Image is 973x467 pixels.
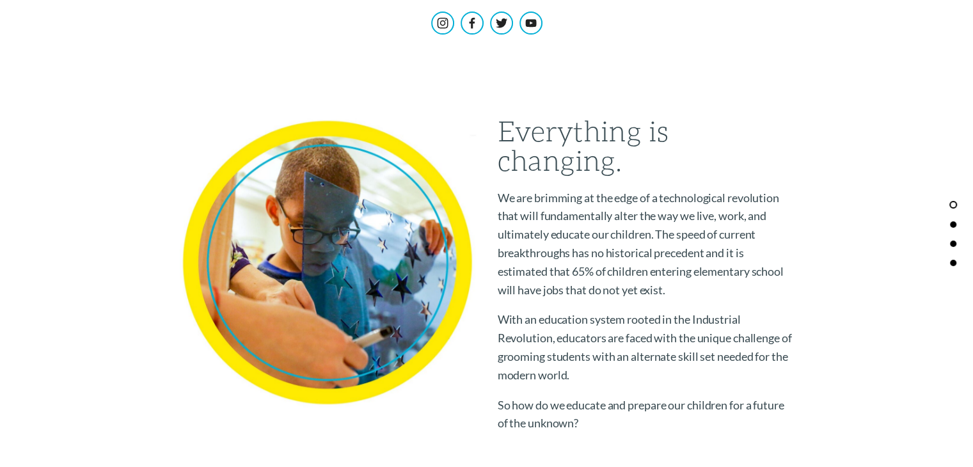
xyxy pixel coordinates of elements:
[180,116,476,409] img: 2Y0B0360_round2.jpg
[461,12,484,35] a: Portfolio School
[431,12,454,35] a: Instagram
[498,189,794,299] p: We are brimming at the edge of a technological revolution that will fundamentally alter the way w...
[490,12,513,35] a: Portfolio School
[498,396,794,433] p: So how do we educate and prepare our children for a future of the unknown?
[498,116,794,175] h1: Everything is changing.
[519,12,542,35] a: Doug Schachtel
[498,310,794,384] p: With an education system rooted in the Industrial Revolution, educators are faced with the unique...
